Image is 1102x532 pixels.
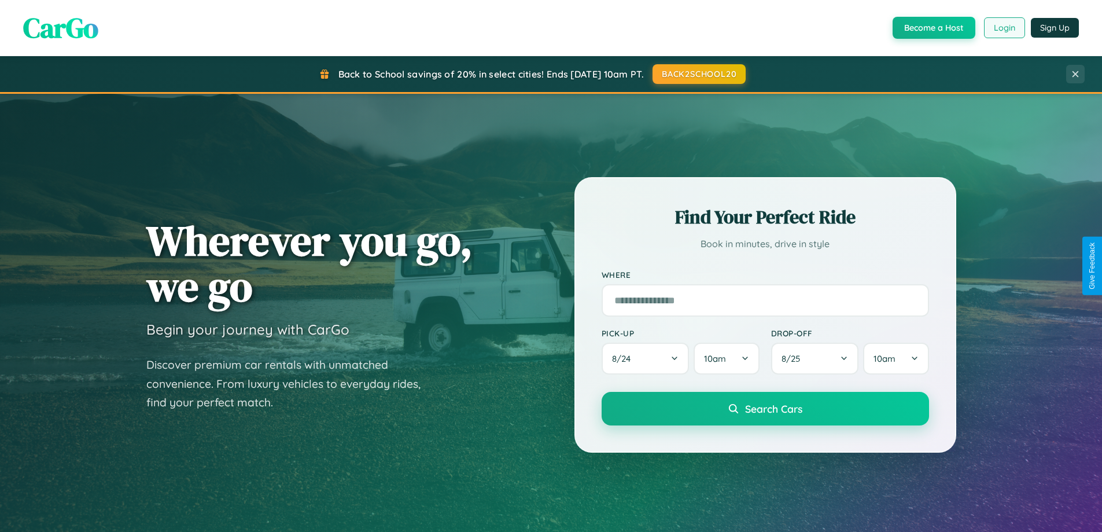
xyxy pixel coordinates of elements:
label: Pick-up [602,328,760,338]
button: Sign Up [1031,18,1079,38]
button: 10am [863,343,928,375]
span: CarGo [23,9,98,47]
h2: Find Your Perfect Ride [602,204,929,230]
button: Login [984,17,1025,38]
h1: Wherever you go, we go [146,218,473,309]
button: 8/25 [771,343,859,375]
p: Book in minutes, drive in style [602,236,929,252]
button: Become a Host [893,17,975,39]
button: 8/24 [602,343,690,375]
h3: Begin your journey with CarGo [146,321,349,338]
span: Search Cars [745,402,802,415]
span: Back to School savings of 20% in select cities! Ends [DATE] 10am PT. [338,68,644,80]
p: Discover premium car rentals with unmatched convenience. From luxury vehicles to everyday rides, ... [146,355,436,412]
span: 8 / 25 [782,353,806,364]
label: Where [602,270,929,280]
span: 8 / 24 [612,353,636,364]
div: Give Feedback [1088,243,1096,289]
button: Search Cars [602,392,929,425]
button: BACK2SCHOOL20 [653,64,746,84]
label: Drop-off [771,328,929,338]
span: 10am [874,353,895,364]
span: 10am [704,353,726,364]
button: 10am [694,343,759,375]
